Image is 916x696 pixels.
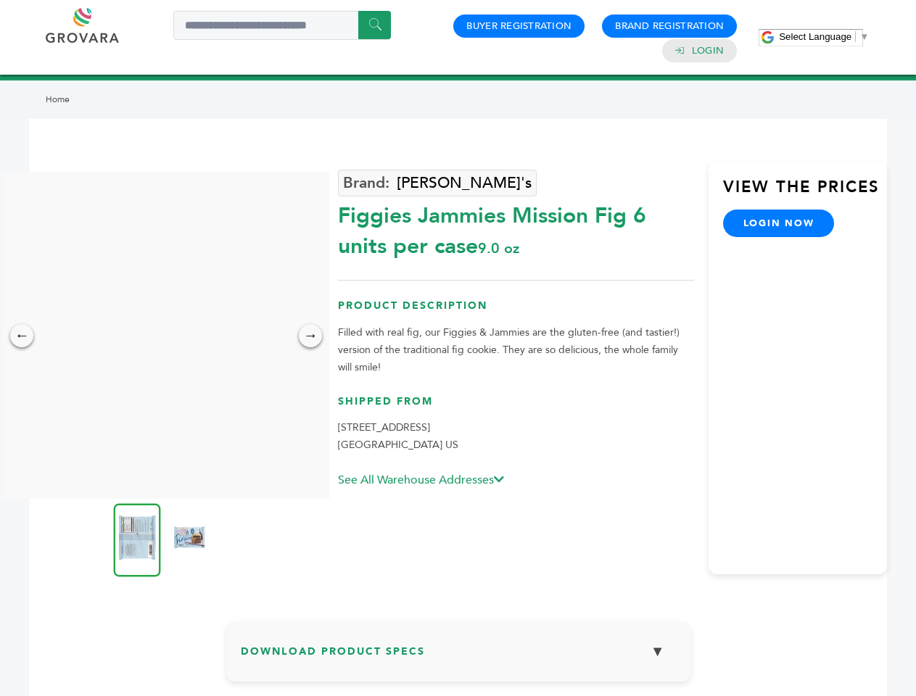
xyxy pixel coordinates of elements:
span: Select Language [779,31,851,42]
a: Login [692,44,724,57]
img: Figgies & Jammies - Mission Fig 6 units per case 9.0 oz [171,510,207,568]
img: Figgies & Jammies - Mission Fig 6 units per case 9.0 oz Nutrition Info [114,503,161,576]
input: Search a product or brand... [173,11,391,40]
span: ▼ [859,31,869,42]
div: Figgies Jammies Mission Fig 6 units per case [338,194,694,262]
a: login now [723,210,835,237]
p: [STREET_ADDRESS] [GEOGRAPHIC_DATA] US [338,419,694,454]
a: [PERSON_NAME]'s [338,170,537,196]
div: → [299,324,322,347]
h3: Product Description [338,299,694,324]
p: Filled with real fig, our Figgies & Jammies are the gluten-free (and tastier!) version of the tra... [338,324,694,376]
a: Select Language​ [779,31,869,42]
a: Brand Registration [615,20,724,33]
span: ​ [855,31,856,42]
div: ← [10,324,33,347]
a: Home [46,94,70,105]
h3: Shipped From [338,394,694,420]
a: See All Warehouse Addresses [338,472,504,488]
h3: Download Product Specs [241,636,676,678]
h3: View the Prices [723,176,887,210]
button: ▼ [640,636,676,667]
a: Buyer Registration [466,20,572,33]
span: 9.0 oz [478,239,519,258]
